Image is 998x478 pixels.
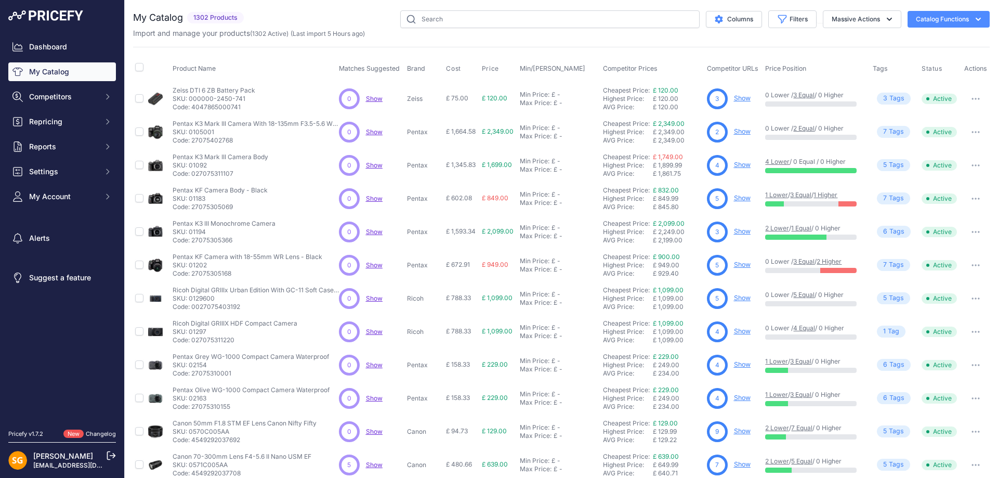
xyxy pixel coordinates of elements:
p: Code: 27075402768 [173,136,339,145]
p: / / [765,191,862,199]
span: Settings [29,166,97,177]
span: 3 [883,94,887,104]
a: 7 Equal [791,424,812,432]
p: 0 Lower / / 0 Higher [765,124,862,133]
a: Cheapest Price: [603,353,650,360]
span: £ 75.00 [446,94,468,102]
span: £ 1,699.00 [482,161,512,169]
div: £ [554,165,557,174]
span: Competitor URLs [707,64,758,72]
div: - [557,99,562,107]
div: £ 1,099.00 [653,303,703,311]
a: 1 Lower [765,391,788,398]
span: Price [482,64,499,73]
div: Min Price: [520,257,549,265]
span: 0 [347,127,351,137]
a: 2 Higher [817,257,842,265]
div: £ [551,190,555,199]
p: Import and manage your products [133,28,365,38]
button: Columns [706,11,762,28]
a: Cheapest Price: [603,186,650,194]
span: Matches Suggested [339,64,400,72]
button: Settings [8,162,116,181]
span: £ 2,349.00 [653,128,685,136]
a: Cheapest Price: [603,86,650,94]
a: Show [366,228,383,236]
span: 4 [715,161,719,170]
span: 3 [715,94,719,104]
a: [EMAIL_ADDRESS][DOMAIN_NAME] [33,461,142,469]
a: Show [734,394,751,402]
div: AVG Price: [603,269,653,278]
span: £ 788.33 [446,294,471,302]
a: 3 Equal [790,357,811,365]
a: 1 Equal [791,224,811,232]
p: SKU: 0105001 [173,128,339,136]
p: 0 Lower / / [765,257,862,266]
span: 2 [715,127,719,137]
div: Max Price: [520,132,551,140]
p: Code: 4047865000741 [173,103,255,111]
span: s [901,227,904,237]
p: Code: 0027075403192 [173,303,339,311]
span: £ 1,593.34 [446,227,476,235]
div: Highest Price: [603,195,653,203]
span: Show [366,261,383,269]
a: Show [734,261,751,268]
p: Pentax KF Camera Body - Black [173,186,268,195]
nav: Sidebar [8,37,116,417]
span: s [900,260,904,270]
p: SKU: 01183 [173,195,268,203]
p: SKU: 01194 [173,228,275,236]
div: - [557,232,562,240]
span: Min/[PERSON_NAME] [520,64,585,72]
div: £ [551,290,555,299]
span: s [901,94,904,104]
span: Tag [877,93,911,105]
span: My Account [29,191,97,202]
a: Changelog [86,430,116,437]
span: Show [366,428,383,435]
a: Show [366,328,383,335]
div: Min Price: [520,190,549,199]
p: Pentax [407,161,442,170]
div: £ [551,224,555,232]
a: Show [734,94,751,102]
div: - [557,299,562,307]
a: 3 Equal [793,91,815,99]
span: Tag [877,259,910,271]
a: £ 1,749.00 [653,153,683,161]
span: Active [922,193,957,204]
a: Show [366,161,383,169]
span: 5 [715,194,719,203]
div: - [555,257,560,265]
a: Cheapest Price: [603,253,650,261]
span: Actions [964,64,987,72]
div: Max Price: [520,99,551,107]
div: - [555,91,560,99]
a: Show [366,294,383,302]
h2: My Catalog [133,10,183,25]
a: My Catalog [8,62,116,81]
a: Show [366,95,383,102]
span: (Last import 5 Hours ago) [291,30,365,37]
div: Max Price: [520,299,551,307]
span: £ 1,899.99 [653,161,682,169]
span: Reports [29,141,97,152]
div: - [555,124,560,132]
a: £ 229.00 [653,386,679,394]
a: Show [366,461,383,469]
p: / 0 Equal / 0 Higher [765,158,862,166]
div: Highest Price: [603,228,653,236]
p: 0 Lower / / 0 Higher [765,324,862,332]
p: Pentax [407,228,442,236]
div: - [557,132,562,140]
div: Max Price: [520,265,551,274]
p: Pentax K3 Mark III Camera Body [173,153,268,161]
span: £ 1,099.00 [653,294,684,302]
span: Show [366,394,383,402]
span: 5 [883,293,887,303]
